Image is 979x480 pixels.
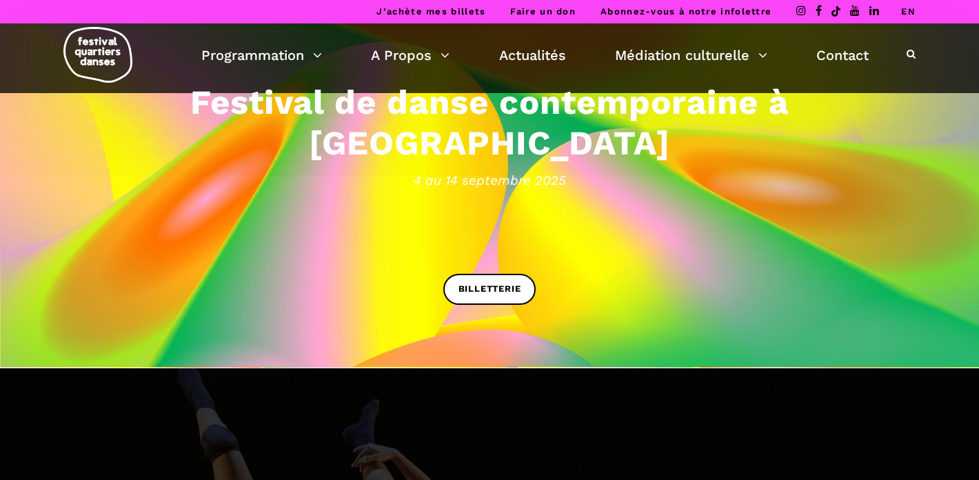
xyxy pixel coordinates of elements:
a: Médiation culturelle [615,43,767,67]
a: Contact [816,43,869,67]
a: A Propos [371,43,450,67]
span: 4 au 14 septembre 2025 [62,170,917,190]
a: BILLETTERIE [443,274,536,305]
img: logo-fqd-med [63,27,132,83]
a: Actualités [499,43,566,67]
span: BILLETTERIE [458,282,521,297]
a: EN [901,6,916,17]
a: J’achète mes billets [376,6,485,17]
h3: Festival de danse contemporaine à [GEOGRAPHIC_DATA] [62,82,917,163]
a: Programmation [201,43,322,67]
a: Faire un don [510,6,576,17]
a: Abonnez-vous à notre infolettre [600,6,771,17]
